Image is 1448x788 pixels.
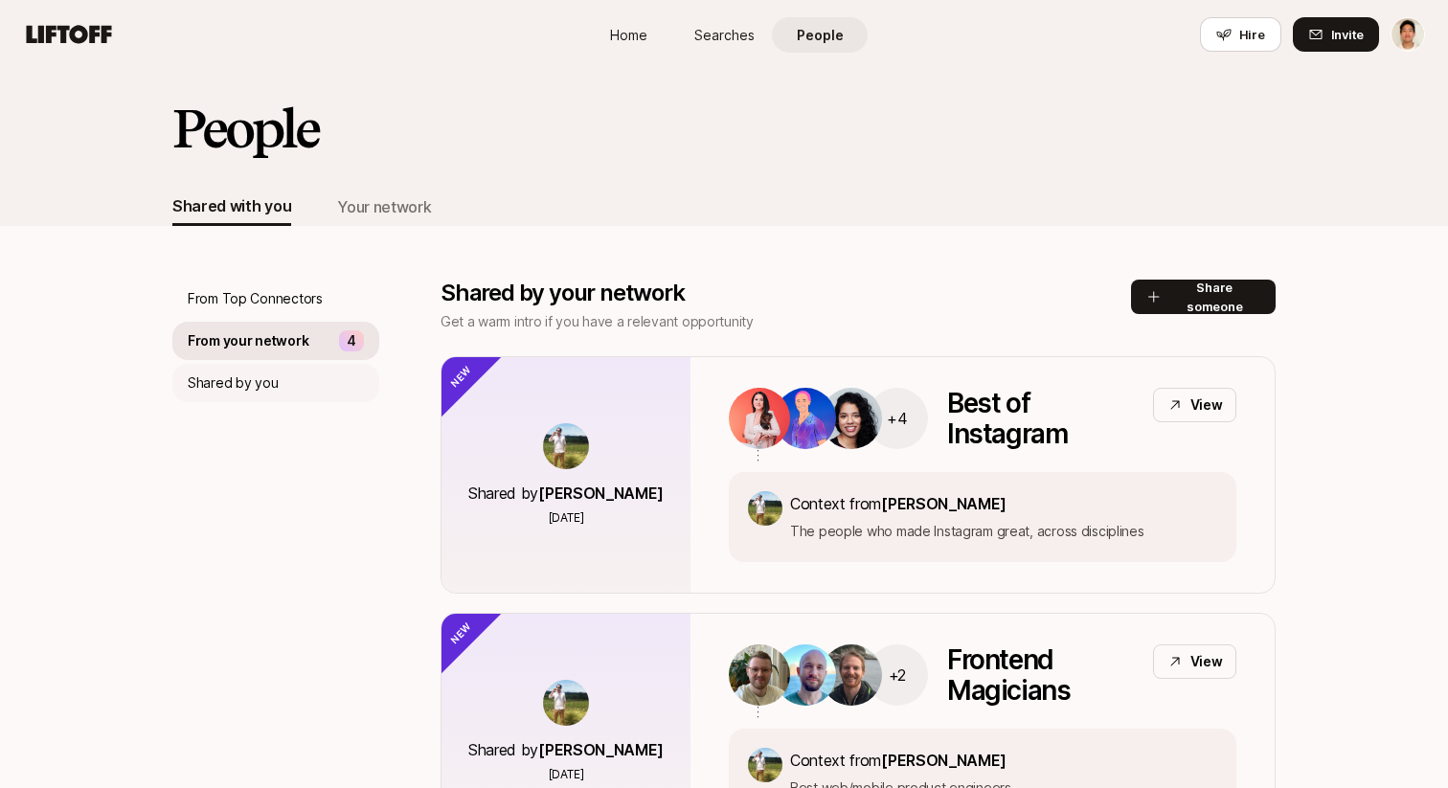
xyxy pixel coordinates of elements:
[468,737,664,762] p: Shared by
[441,310,1131,333] p: Get a warm intro if you have a relevant opportunity
[748,748,782,782] img: 23676b67_9673_43bb_8dff_2aeac9933bfb.jpg
[337,188,431,226] button: Your network
[538,484,664,503] span: [PERSON_NAME]
[543,680,589,726] img: 23676b67_9673_43bb_8dff_2aeac9933bfb.jpg
[748,491,782,526] img: 23676b67_9673_43bb_8dff_2aeac9933bfb.jpg
[172,188,291,226] button: Shared with you
[1190,650,1223,673] p: View
[543,423,589,469] img: 23676b67_9673_43bb_8dff_2aeac9933bfb.jpg
[729,644,790,706] img: 82f93172_fc2c_4594_920c_6bf1416d794f.jpg
[188,287,323,310] p: From Top Connectors
[947,644,1138,706] p: Frontend Magicians
[821,644,882,706] img: 66bb2d15_00d2_463c_b4de_cedd959f90b6.jpg
[610,25,647,45] span: Home
[1391,18,1424,51] img: Jeremy Chen
[337,194,431,219] div: Your network
[409,581,504,676] div: New
[172,100,318,157] h2: People
[1331,25,1364,44] span: Invite
[947,388,1138,449] p: Best of Instagram
[580,17,676,53] a: Home
[790,520,1144,543] p: The people who made Instagram great, across disciplines
[729,388,790,449] img: 4f55cf61_7576_4c62_b09b_ef337657948a.jpg
[347,329,356,352] p: 4
[889,665,906,685] p: +2
[887,409,907,428] p: +4
[409,325,504,419] div: New
[188,371,278,394] p: Shared by you
[775,388,836,449] img: 8cb77b6b_04d1_4d33_baff_42962a893d71.jpg
[1293,17,1379,52] button: Invite
[694,25,755,45] span: Searches
[775,644,836,706] img: fa449d3c_0b53_4175_bf3a_36cbe2387068.jpg
[821,388,882,449] img: 1d9ccc1e_2c03_428d_bd5b_4a476a0d39ad.jpg
[441,356,1276,594] a: Shared by[PERSON_NAME][DATE]+4Best of InstagramViewContext from[PERSON_NAME]The people who made I...
[790,748,1011,773] p: Context from
[549,766,584,783] p: [DATE]
[881,494,1007,513] span: [PERSON_NAME]
[772,17,868,53] a: People
[1391,17,1425,52] button: Jeremy Chen
[797,25,844,45] span: People
[172,193,291,218] div: Shared with you
[790,491,1144,516] p: Context from
[468,481,664,506] p: Shared by
[676,17,772,53] a: Searches
[1131,280,1276,314] button: Share someone
[881,751,1007,770] span: [PERSON_NAME]
[1239,25,1265,44] span: Hire
[1190,394,1223,417] p: View
[188,329,308,352] p: From your network
[441,280,1131,306] p: Shared by your network
[549,509,584,527] p: [DATE]
[538,740,664,759] span: [PERSON_NAME]
[1200,17,1281,52] button: Hire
